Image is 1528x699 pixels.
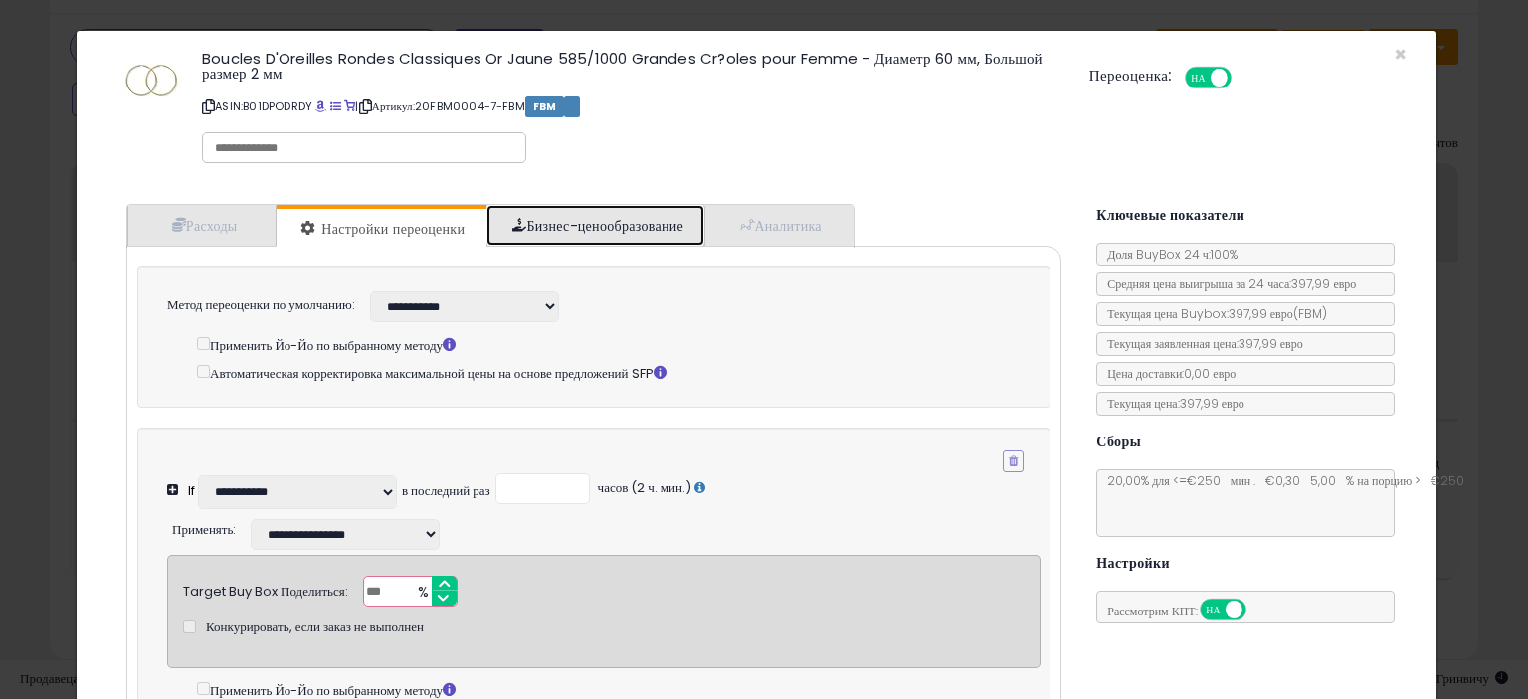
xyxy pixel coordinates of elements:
font: в последний раз [402,481,490,500]
font: % [418,582,429,602]
font: B01DPODRDY [243,98,312,114]
font: Target Buy Box Поделиться: [183,582,348,601]
font: Текущая заявленная цена: [1107,335,1239,352]
font: Boucles D'Oreilles Rondes Classiques Or Jaune 585/1000 Grandes Cr?oles pour Femme - Диаметр 60 мм... [202,48,1043,84]
font: 397,99 евро [1180,395,1244,412]
font: €250 [1187,472,1221,489]
a: Только ваше объявление [344,98,355,114]
font: мин . [1231,472,1255,489]
font: 20FBM0004-7-FBM [415,98,525,114]
font: Бизнес-ценообразование [526,216,683,236]
font: Средняя цена выигрыша за 24 часа: [1107,275,1291,292]
font: | [355,98,358,114]
font: % на порцию > [1346,472,1421,489]
font: ( [1293,305,1298,322]
font: 20,00 [1107,472,1141,489]
font: 100% [1211,246,1238,262]
font: Сборы [1096,432,1141,451]
font: Доля BuyBox 24 ч: [1107,246,1211,262]
font: Артикул: [372,98,415,114]
font: FBM [533,99,557,114]
font: Применять [172,520,233,539]
font: Текущая цена Buybox: [1107,305,1228,322]
font: 397,99 евро [1291,275,1356,292]
font: €0,30 [1265,472,1300,489]
font: Текущая цена: [1107,395,1179,412]
font: Настройки [1096,553,1170,573]
font: Настройки переоценки [321,219,465,239]
font: НА [1206,603,1220,616]
font: % для <= [1141,472,1187,489]
font: часов (2 ч. мин.) [598,478,691,497]
font: 0,00 евро [1184,365,1236,382]
font: €250 [1431,472,1464,489]
font: : [233,520,236,539]
font: Переоценка: [1089,65,1173,86]
font: Рассмотрим КПТ: [1107,603,1198,619]
font: 397,99 евро [1229,305,1293,322]
font: 5,00 [1310,472,1336,489]
font: НА [1191,71,1205,85]
img: 31PoF8j4i8L._SL60_.jpg [121,51,181,110]
font: Применить Йо-Йо по выбранному методу [210,336,443,355]
font: Ключевые показатели [1096,205,1244,225]
font: Расходы [186,216,238,236]
font: Метод переоценки по умолчанию: [167,295,355,314]
i: Удалить состояние [1009,455,1018,467]
font: × [1394,40,1407,69]
a: Страница BuyBox [315,98,326,114]
a: Все предложения [330,98,341,114]
font: Автоматическая корректировка максимальной цены на основе предложений SFP [210,364,653,383]
font: Аналитика [754,216,821,236]
font: Цена доставки: [1107,365,1184,382]
font: 397,99 евро [1239,335,1303,352]
font: ASIN: [215,98,243,114]
font: FBM [1298,305,1322,322]
font: ) [1322,305,1327,322]
font: Конкурировать, если заказ не выполнен [206,617,424,636]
